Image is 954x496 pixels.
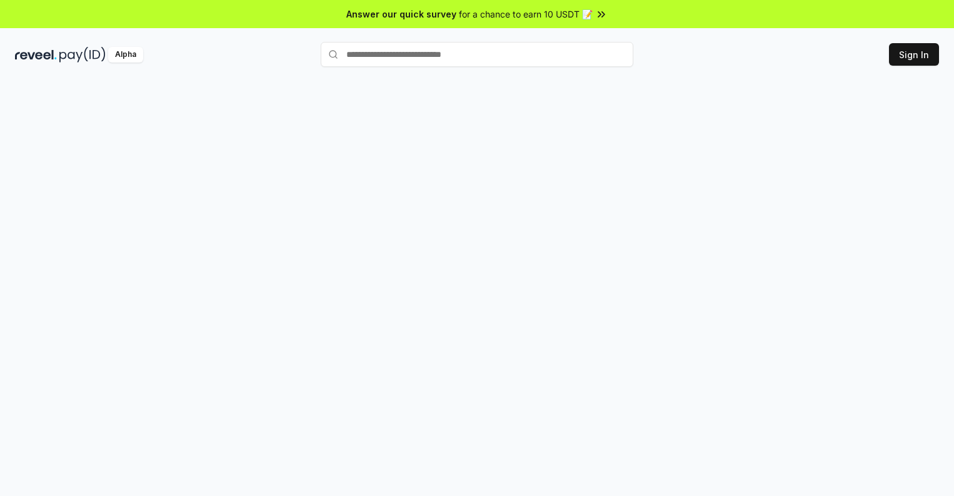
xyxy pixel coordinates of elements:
[15,47,57,63] img: reveel_dark
[108,47,143,63] div: Alpha
[59,47,106,63] img: pay_id
[889,43,939,66] button: Sign In
[346,8,456,21] span: Answer our quick survey
[459,8,593,21] span: for a chance to earn 10 USDT 📝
